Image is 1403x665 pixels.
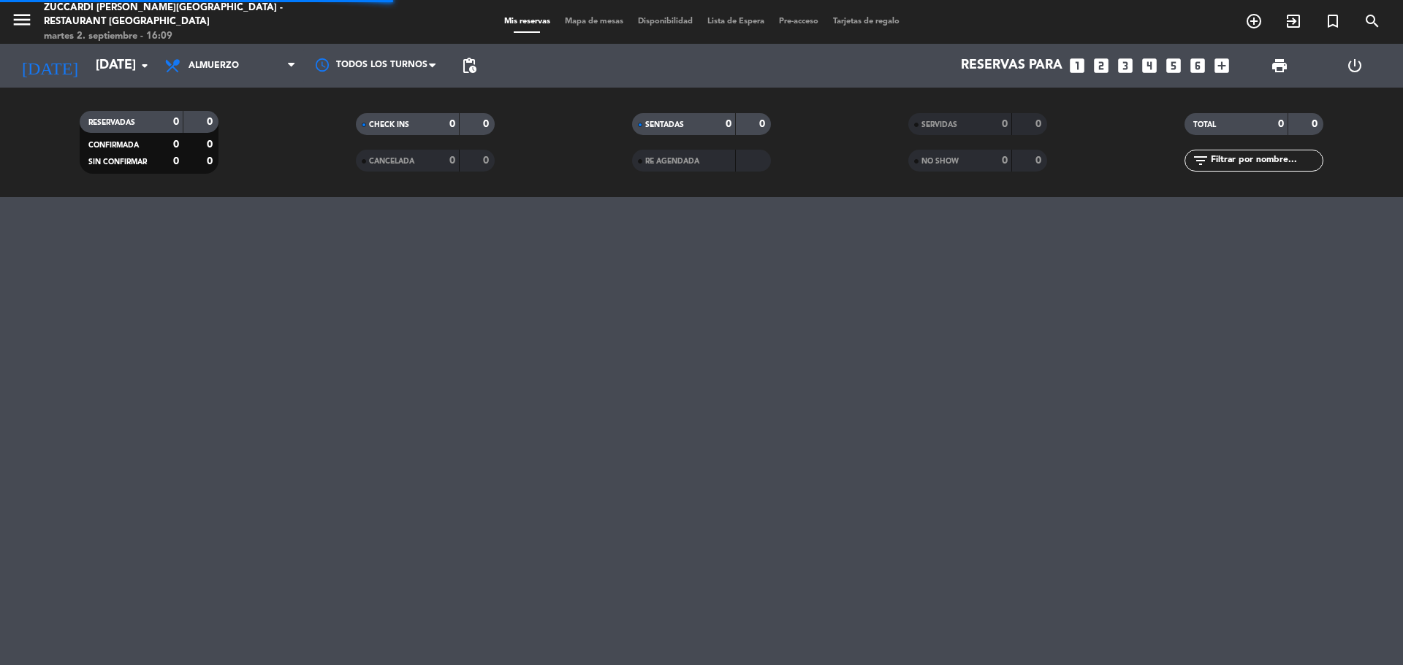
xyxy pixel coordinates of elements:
[1193,121,1216,128] span: TOTAL
[558,18,631,26] span: Mapa de mesas
[772,18,826,26] span: Pre-acceso
[1364,12,1381,30] i: search
[1324,12,1342,30] i: turned_in_not
[460,57,478,74] span: pending_actions
[1002,155,1008,166] strong: 0
[1035,155,1044,166] strong: 0
[136,57,153,74] i: arrow_drop_down
[189,61,239,71] span: Almuerzo
[11,9,33,36] button: menu
[173,139,179,150] strong: 0
[369,158,414,165] span: CANCELADA
[449,155,455,166] strong: 0
[700,18,772,26] span: Lista de Espera
[921,121,957,128] span: SERVIDAS
[88,119,135,126] span: RESERVADAS
[1346,57,1364,74] i: power_settings_new
[1188,56,1207,75] i: looks_6
[1164,56,1183,75] i: looks_5
[369,121,409,128] span: CHECK INS
[826,18,907,26] span: Tarjetas de regalo
[1278,119,1284,129] strong: 0
[173,117,179,127] strong: 0
[44,29,340,44] div: martes 2. septiembre - 16:09
[1002,119,1008,129] strong: 0
[645,121,684,128] span: SENTADAS
[1192,152,1209,169] i: filter_list
[449,119,455,129] strong: 0
[1140,56,1159,75] i: looks_4
[1245,12,1263,30] i: add_circle_outline
[44,1,340,29] div: Zuccardi [PERSON_NAME][GEOGRAPHIC_DATA] - Restaurant [GEOGRAPHIC_DATA]
[961,58,1062,73] span: Reservas para
[207,117,216,127] strong: 0
[631,18,700,26] span: Disponibilidad
[1092,56,1111,75] i: looks_two
[483,119,492,129] strong: 0
[88,142,139,149] span: CONFIRMADA
[207,156,216,166] strong: 0
[1271,57,1288,74] span: print
[726,119,731,129] strong: 0
[1285,12,1302,30] i: exit_to_app
[1035,119,1044,129] strong: 0
[88,158,147,166] span: SIN CONFIRMAR
[1212,56,1231,75] i: add_box
[1317,44,1392,88] div: LOG OUT
[173,156,179,166] strong: 0
[1312,119,1320,129] strong: 0
[483,155,492,166] strong: 0
[921,158,959,165] span: NO SHOW
[11,50,88,82] i: [DATE]
[759,119,768,129] strong: 0
[645,158,699,165] span: RE AGENDADA
[207,139,216,150] strong: 0
[1209,153,1323,169] input: Filtrar por nombre...
[1116,56,1135,75] i: looks_3
[11,9,33,31] i: menu
[497,18,558,26] span: Mis reservas
[1068,56,1087,75] i: looks_one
